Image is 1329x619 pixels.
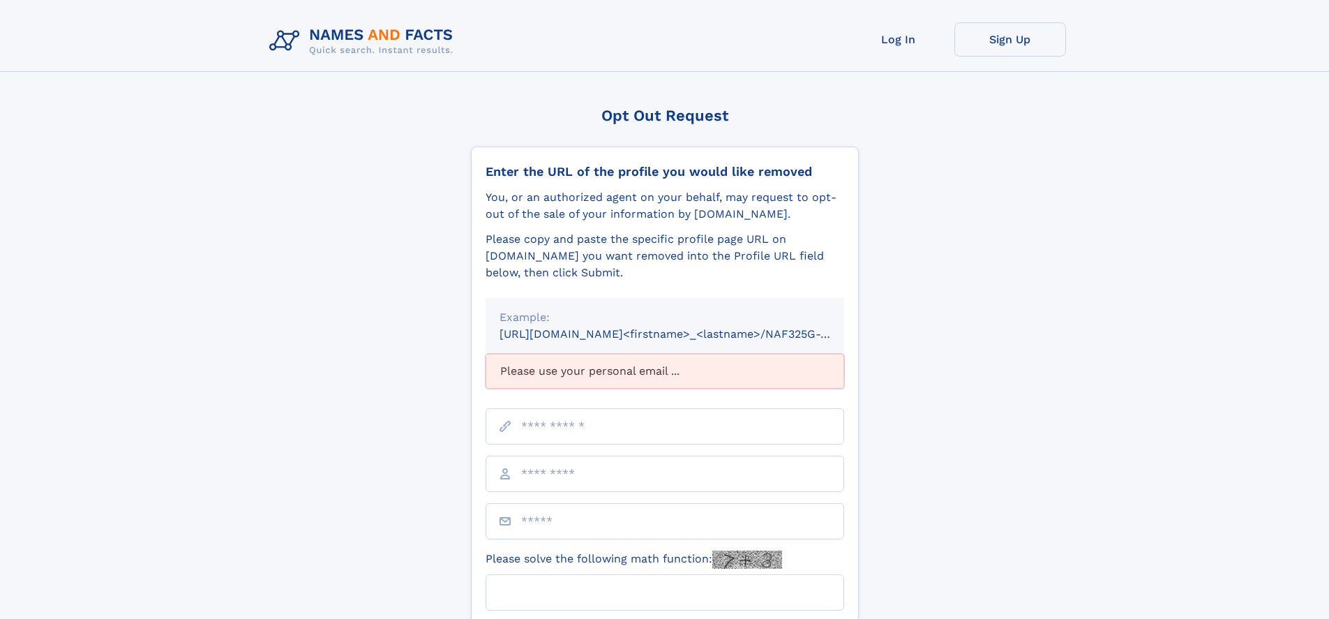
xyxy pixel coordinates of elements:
a: Log In [843,22,954,57]
div: Enter the URL of the profile you would like removed [486,164,844,179]
label: Please solve the following math function: [486,551,782,569]
a: Sign Up [954,22,1066,57]
div: Example: [500,309,830,326]
div: Please copy and paste the specific profile page URL on [DOMAIN_NAME] you want removed into the Pr... [486,231,844,281]
small: [URL][DOMAIN_NAME]<firstname>_<lastname>/NAF325G-xxxxxxxx [500,327,871,341]
div: Please use your personal email ... [486,354,844,389]
div: You, or an authorized agent on your behalf, may request to opt-out of the sale of your informatio... [486,189,844,223]
img: Logo Names and Facts [264,22,465,60]
div: Opt Out Request [471,107,859,124]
